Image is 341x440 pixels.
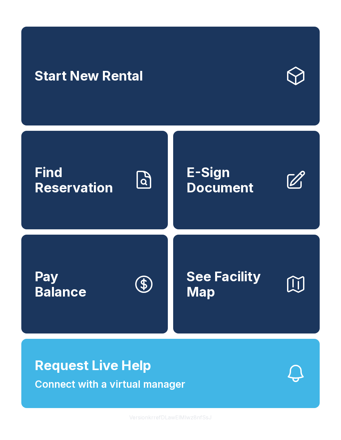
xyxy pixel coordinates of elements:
[21,339,320,408] button: Request Live HelpConnect with a virtual manager
[124,408,217,427] button: VersionkrrefDLawElMlwz8nfSsJ
[35,377,185,392] span: Connect with a virtual manager
[186,269,280,299] span: See Facility Map
[35,355,151,375] span: Request Live Help
[35,269,86,299] span: Pay Balance
[173,131,320,230] a: E-Sign Document
[35,68,143,84] span: Start New Rental
[35,165,128,195] span: Find Reservation
[21,27,320,125] a: Start New Rental
[21,131,168,230] a: Find Reservation
[173,235,320,333] button: See Facility Map
[186,165,280,195] span: E-Sign Document
[21,235,168,333] button: PayBalance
